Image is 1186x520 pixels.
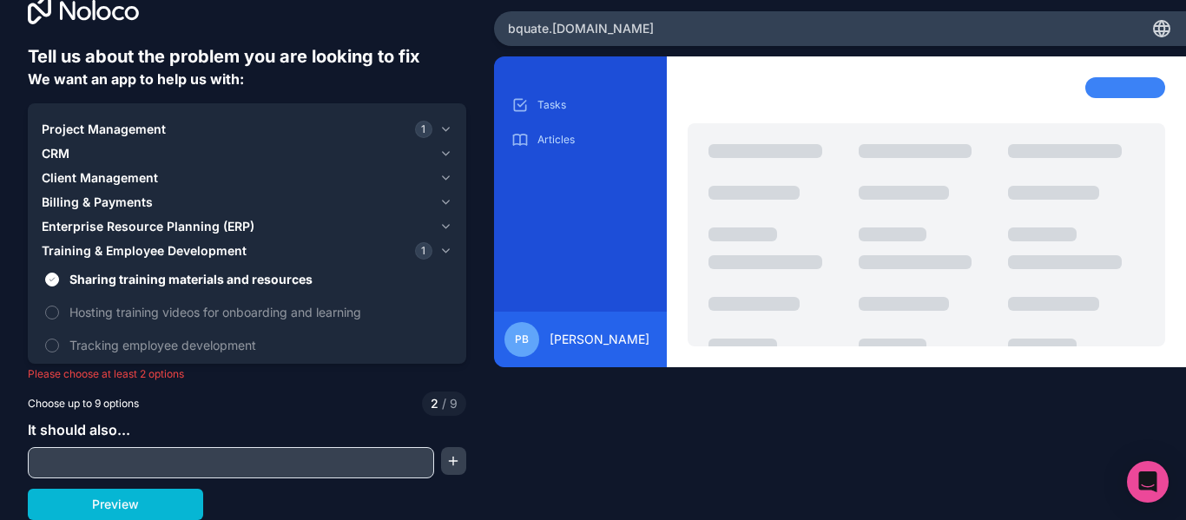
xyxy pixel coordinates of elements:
[28,70,244,88] span: We want an app to help us with:
[42,117,452,142] button: Project Management1
[42,263,452,361] div: Training & Employee Development1
[550,331,649,348] span: [PERSON_NAME]
[42,145,69,162] span: CRM
[42,214,452,239] button: Enterprise Resource Planning (ERP)
[42,239,452,263] button: Training & Employee Development1
[508,91,653,298] div: scrollable content
[1127,461,1169,503] div: Open Intercom Messenger
[431,395,438,412] span: 2
[438,395,458,412] span: 9
[42,121,166,138] span: Project Management
[42,169,158,187] span: Client Management
[45,306,59,319] button: Hosting training videos for onboarding and learning
[42,166,452,190] button: Client Management
[415,121,432,138] span: 1
[69,270,449,288] span: Sharing training materials and resources
[415,242,432,260] span: 1
[28,44,466,69] h6: Tell us about the problem you are looking to fix
[28,489,203,520] button: Preview
[28,367,466,381] p: Please choose at least 2 options
[28,421,130,438] span: It should also...
[442,396,446,411] span: /
[42,190,452,214] button: Billing & Payments
[28,396,139,411] span: Choose up to 9 options
[45,273,59,286] button: Sharing training materials and resources
[42,242,247,260] span: Training & Employee Development
[69,303,449,321] span: Hosting training videos for onboarding and learning
[42,218,254,235] span: Enterprise Resource Planning (ERP)
[45,339,59,352] button: Tracking employee development
[537,133,649,147] p: Articles
[537,98,649,112] p: Tasks
[515,332,529,346] span: PB
[69,336,449,354] span: Tracking employee development
[508,20,654,37] span: bquate .[DOMAIN_NAME]
[42,194,153,211] span: Billing & Payments
[42,142,452,166] button: CRM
